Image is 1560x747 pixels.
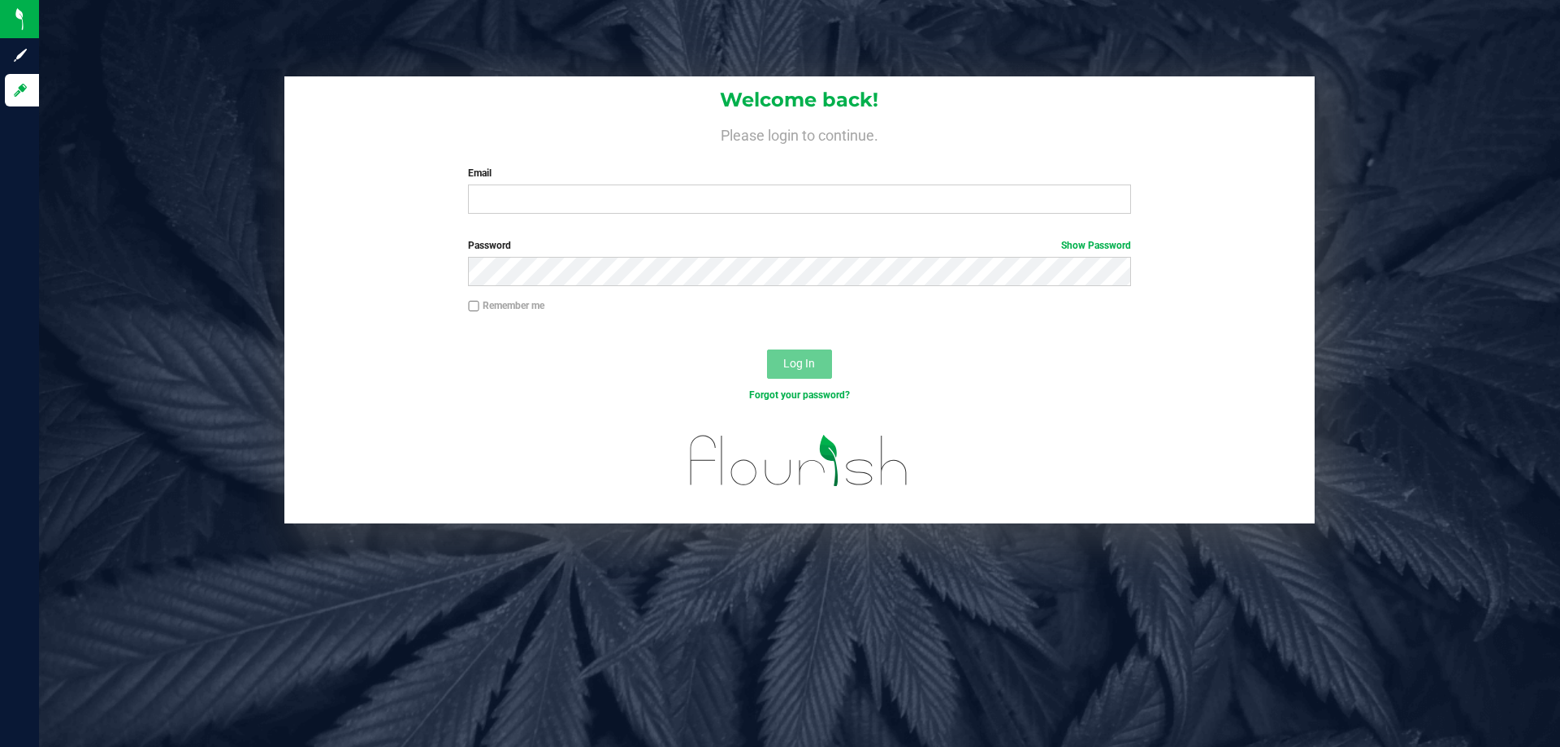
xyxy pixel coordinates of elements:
[468,298,544,313] label: Remember me
[284,89,1315,111] h1: Welcome back!
[783,357,815,370] span: Log In
[284,124,1315,143] h4: Please login to continue.
[468,301,479,312] input: Remember me
[749,389,850,401] a: Forgot your password?
[12,82,28,98] inline-svg: Log in
[1061,240,1131,251] a: Show Password
[12,47,28,63] inline-svg: Sign up
[468,240,511,251] span: Password
[468,166,1130,180] label: Email
[767,350,832,379] button: Log In
[670,419,928,502] img: flourish_logo.svg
